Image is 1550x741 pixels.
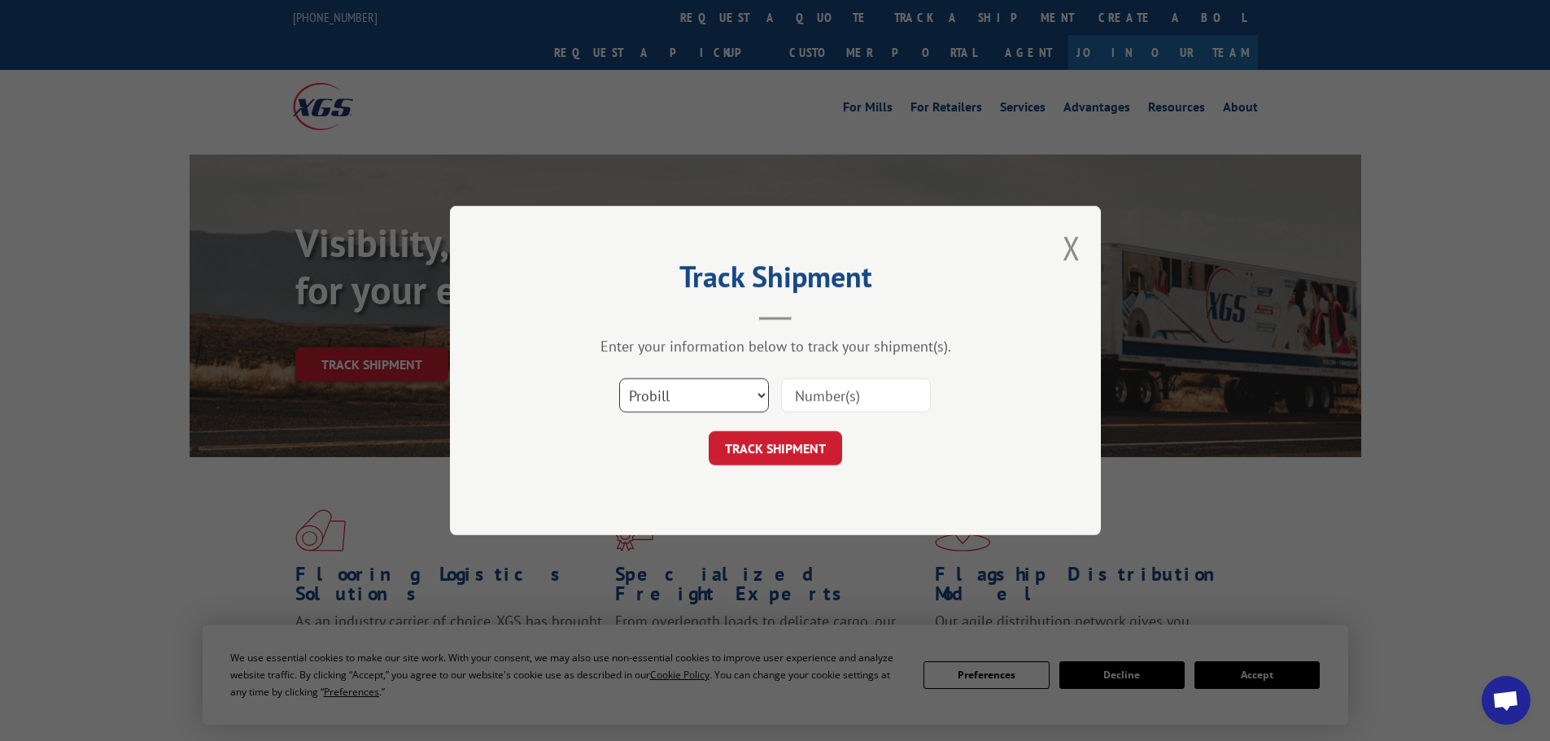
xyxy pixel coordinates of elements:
[709,431,842,465] button: TRACK SHIPMENT
[1482,676,1530,725] div: Open chat
[531,337,1020,355] div: Enter your information below to track your shipment(s).
[781,378,931,412] input: Number(s)
[1063,226,1081,269] button: Close modal
[531,265,1020,296] h2: Track Shipment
